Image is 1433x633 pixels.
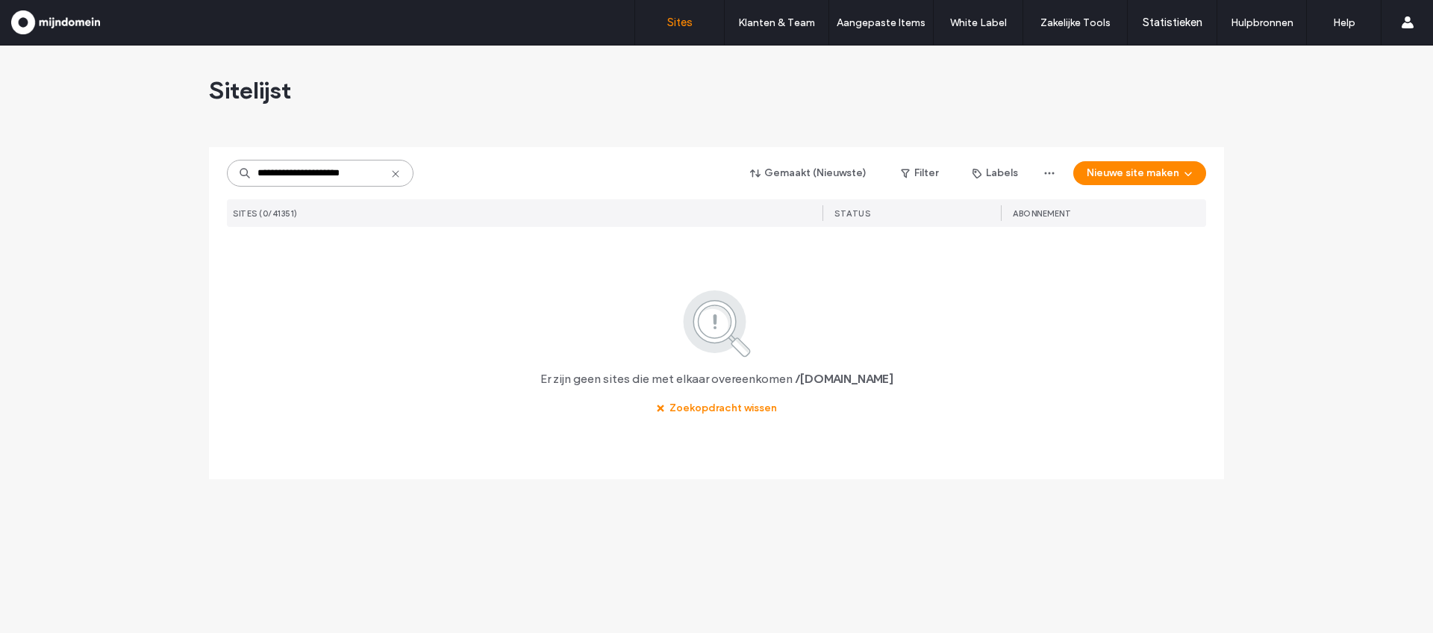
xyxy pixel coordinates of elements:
[643,396,790,420] button: Zoekopdracht wissen
[950,16,1007,29] label: White Label
[1073,161,1206,185] button: Nieuwe site maken
[886,161,953,185] button: Filter
[1013,208,1071,219] span: Abonnement
[209,75,291,105] span: Sitelijst
[1333,16,1355,29] label: Help
[667,16,693,29] label: Sites
[737,161,880,185] button: Gemaakt (Nieuwste)
[795,371,893,387] span: /[DOMAIN_NAME]
[34,10,65,24] span: Help
[1040,16,1111,29] label: Zakelijke Tools
[834,208,870,219] span: STATUS
[837,16,925,29] label: Aangepaste Items
[1143,16,1202,29] label: Statistieken
[540,371,793,387] span: Er zijn geen sites die met elkaar overeenkomen
[233,208,298,219] span: Sites (0/41351)
[663,287,771,359] img: search.svg
[959,161,1031,185] button: Labels
[1231,16,1293,29] label: Hulpbronnen
[738,16,815,29] label: Klanten & Team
